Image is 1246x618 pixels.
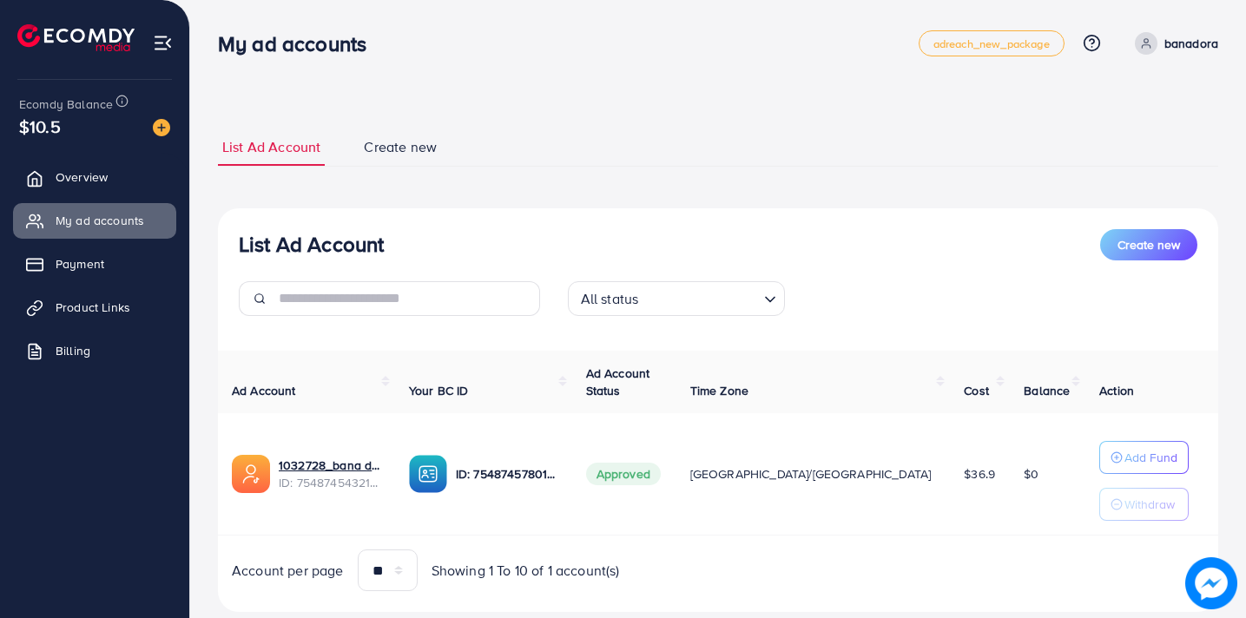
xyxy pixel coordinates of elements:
img: image [1185,557,1237,609]
span: Showing 1 To 10 of 1 account(s) [432,561,620,581]
span: Time Zone [690,382,748,399]
h3: My ad accounts [218,31,380,56]
span: $10.5 [19,114,61,139]
p: Add Fund [1124,447,1177,468]
div: Search for option [568,281,785,316]
span: Overview [56,168,108,186]
span: Product Links [56,299,130,316]
p: Withdraw [1124,494,1175,515]
img: image [153,119,170,136]
a: Overview [13,160,176,194]
p: ID: 7548745780125483025 [456,463,558,484]
p: banadora [1164,33,1218,54]
a: My ad accounts [13,203,176,238]
span: Create new [1117,236,1180,253]
span: Approved [586,463,661,485]
div: <span class='underline'>1032728_bana dor ad account 1_1757579407255</span></br>7548745432170184711 [279,457,381,492]
img: ic-ads-acc.e4c84228.svg [232,455,270,493]
span: Balance [1024,382,1070,399]
input: Search for option [643,283,756,312]
span: Ad Account Status [586,365,650,399]
span: $0 [1024,465,1038,483]
span: All status [577,286,643,312]
img: ic-ba-acc.ded83a64.svg [409,455,447,493]
h3: List Ad Account [239,232,384,257]
a: banadora [1128,32,1218,55]
span: adreach_new_package [933,38,1050,49]
button: Withdraw [1099,488,1189,521]
span: List Ad Account [222,137,320,157]
span: Action [1099,382,1134,399]
span: Create new [364,137,437,157]
a: Billing [13,333,176,368]
span: Account per page [232,561,344,581]
span: Ad Account [232,382,296,399]
span: Billing [56,342,90,359]
a: 1032728_bana dor ad account 1_1757579407255 [279,457,381,474]
span: Your BC ID [409,382,469,399]
span: Ecomdy Balance [19,95,113,113]
span: ID: 7548745432170184711 [279,474,381,491]
button: Add Fund [1099,441,1189,474]
a: Product Links [13,290,176,325]
span: My ad accounts [56,212,144,229]
span: [GEOGRAPHIC_DATA]/[GEOGRAPHIC_DATA] [690,465,932,483]
span: Payment [56,255,104,273]
img: logo [17,24,135,51]
a: adreach_new_package [919,30,1065,56]
img: menu [153,33,173,53]
button: Create new [1100,229,1197,260]
span: Cost [964,382,989,399]
span: $36.9 [964,465,995,483]
a: Payment [13,247,176,281]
